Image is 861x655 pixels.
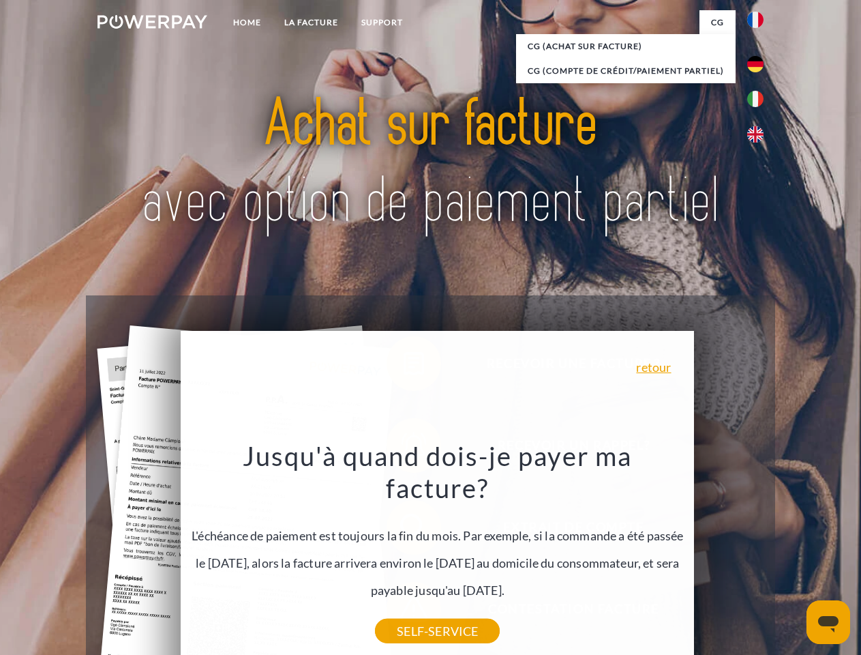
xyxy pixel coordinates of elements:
[273,10,350,35] a: LA FACTURE
[516,34,736,59] a: CG (achat sur facture)
[97,15,207,29] img: logo-powerpay-white.svg
[699,10,736,35] a: CG
[516,59,736,83] a: CG (Compte de crédit/paiement partiel)
[747,12,764,28] img: fr
[189,439,686,505] h3: Jusqu'à quand dois-je payer ma facture?
[747,126,764,143] img: en
[806,600,850,644] iframe: Bouton de lancement de la fenêtre de messagerie
[222,10,273,35] a: Home
[350,10,414,35] a: Support
[747,56,764,72] img: de
[747,91,764,107] img: it
[130,65,731,261] img: title-powerpay_fr.svg
[189,439,686,631] div: L'échéance de paiement est toujours la fin du mois. Par exemple, si la commande a été passée le [...
[636,361,671,373] a: retour
[375,619,500,643] a: SELF-SERVICE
